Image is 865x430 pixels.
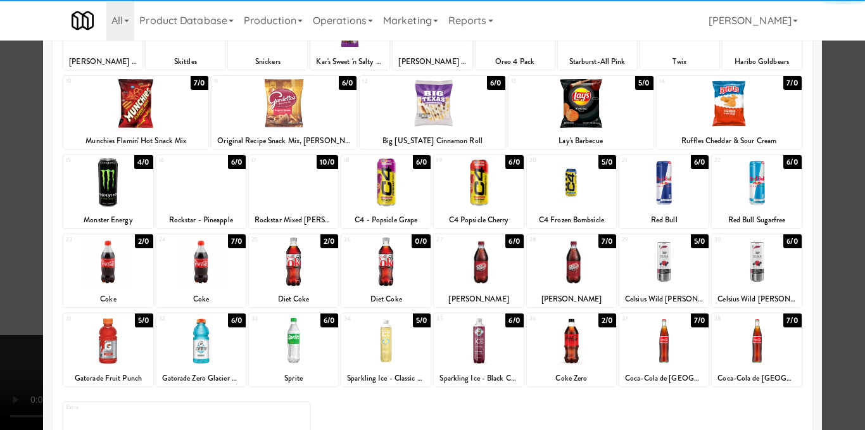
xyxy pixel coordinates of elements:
[320,313,338,327] div: 6/0
[598,234,616,248] div: 7/0
[341,370,431,386] div: Sparkling Ice - Classic Lemonade
[527,212,616,228] div: C4 Frozen Bombsicle
[783,234,801,248] div: 6/0
[505,313,523,327] div: 6/0
[508,76,653,149] div: 135/0Lay's Barbecue
[251,291,336,307] div: Diet Coke
[362,76,432,87] div: 12
[487,76,505,90] div: 6/0
[65,291,151,307] div: Coke
[436,313,479,324] div: 35
[230,54,305,70] div: Snickers
[158,370,244,386] div: Gatorade Zero Glacier Freeze
[72,9,94,32] img: Micromart
[436,155,479,166] div: 19
[63,234,153,307] div: 232/0Coke
[339,76,357,90] div: 6/0
[724,54,800,70] div: Haribo Goldbears
[621,212,707,228] div: Red Bull
[413,313,431,327] div: 5/0
[249,155,338,228] div: 1710/0Rockstar Mixed [PERSON_NAME]
[251,155,294,166] div: 17
[214,76,284,87] div: 11
[508,133,653,149] div: Lay's Barbecue
[213,133,355,149] div: Original Recipe Snack Mix, [PERSON_NAME]
[529,234,572,245] div: 28
[393,54,472,70] div: [PERSON_NAME] [PERSON_NAME] Krispies Treat
[413,155,431,169] div: 6/0
[558,54,637,70] div: Starburst-All Pink
[691,234,709,248] div: 5/0
[135,313,153,327] div: 5/0
[714,234,757,245] div: 30
[659,133,800,149] div: Ruffles Cheddar & Sour Cream
[63,155,153,228] div: 154/0Monster Energy
[65,133,206,149] div: Munchies Flamin' Hot Snack Mix
[527,234,616,307] div: 287/0[PERSON_NAME]
[691,155,709,169] div: 6/0
[63,54,142,70] div: [PERSON_NAME] Big Cup
[527,155,616,228] div: 205/0C4 Frozen Bombsicle
[783,76,801,90] div: 7/0
[156,291,246,307] div: Coke
[712,155,801,228] div: 226/0Red Bull Sugarfree
[249,370,338,386] div: Sprite
[436,291,521,307] div: [PERSON_NAME]
[621,291,707,307] div: Celsius Wild [PERSON_NAME]
[63,370,153,386] div: Gatorade Fruit Punch
[63,291,153,307] div: Coke
[619,313,709,386] div: 377/0Coca-Cola de [GEOGRAPHIC_DATA]
[228,54,307,70] div: Snickers
[362,133,503,149] div: Big [US_STATE] Cinnamon Roll
[228,313,246,327] div: 6/0
[510,133,652,149] div: Lay's Barbecue
[249,313,338,386] div: 336/0Sprite
[156,370,246,386] div: Gatorade Zero Glacier Freeze
[65,54,141,70] div: [PERSON_NAME] Big Cup
[251,313,294,324] div: 33
[135,234,153,248] div: 2/0
[511,76,581,87] div: 13
[476,54,555,70] div: Oreo 4 Pack
[158,291,244,307] div: Coke
[659,76,729,87] div: 14
[714,291,799,307] div: Celsius Wild [PERSON_NAME]
[66,155,108,166] div: 15
[249,234,338,307] div: 252/0Diet Coke
[63,313,153,386] div: 315/0Gatorade Fruit Punch
[343,291,429,307] div: Diet Coke
[434,234,523,307] div: 276/0[PERSON_NAME]
[159,234,201,245] div: 24
[714,370,799,386] div: Coca-Cola de [GEOGRAPHIC_DATA]
[434,291,523,307] div: [PERSON_NAME]
[505,234,523,248] div: 6/0
[360,133,505,149] div: Big [US_STATE] Cinnamon Roll
[320,234,338,248] div: 2/0
[477,54,553,70] div: Oreo 4 Pack
[622,155,664,166] div: 21
[65,212,151,228] div: Monster Energy
[212,76,357,149] div: 116/0Original Recipe Snack Mix, [PERSON_NAME]
[159,155,201,166] div: 16
[191,76,208,90] div: 7/0
[783,155,801,169] div: 6/0
[691,313,709,327] div: 7/0
[619,155,709,228] div: 216/0Red Bull
[527,291,616,307] div: [PERSON_NAME]
[66,402,186,413] div: Extra
[249,212,338,228] div: Rockstar Mixed [PERSON_NAME]
[714,313,757,324] div: 38
[66,234,108,245] div: 23
[360,76,505,149] div: 126/0Big [US_STATE] Cinnamon Roll
[712,291,801,307] div: Celsius Wild [PERSON_NAME]
[598,155,616,169] div: 5/0
[344,234,386,245] div: 26
[723,54,802,70] div: Haribo Goldbears
[343,212,429,228] div: C4 - Popsicle Grape
[156,212,246,228] div: Rockstar - Pineapple
[341,234,431,307] div: 260/0Diet Coke
[621,370,707,386] div: Coca-Cola de [GEOGRAPHIC_DATA]
[343,370,429,386] div: Sparkling Ice - Classic Lemonade
[395,54,470,70] div: [PERSON_NAME] [PERSON_NAME] Krispies Treat
[622,234,664,245] div: 29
